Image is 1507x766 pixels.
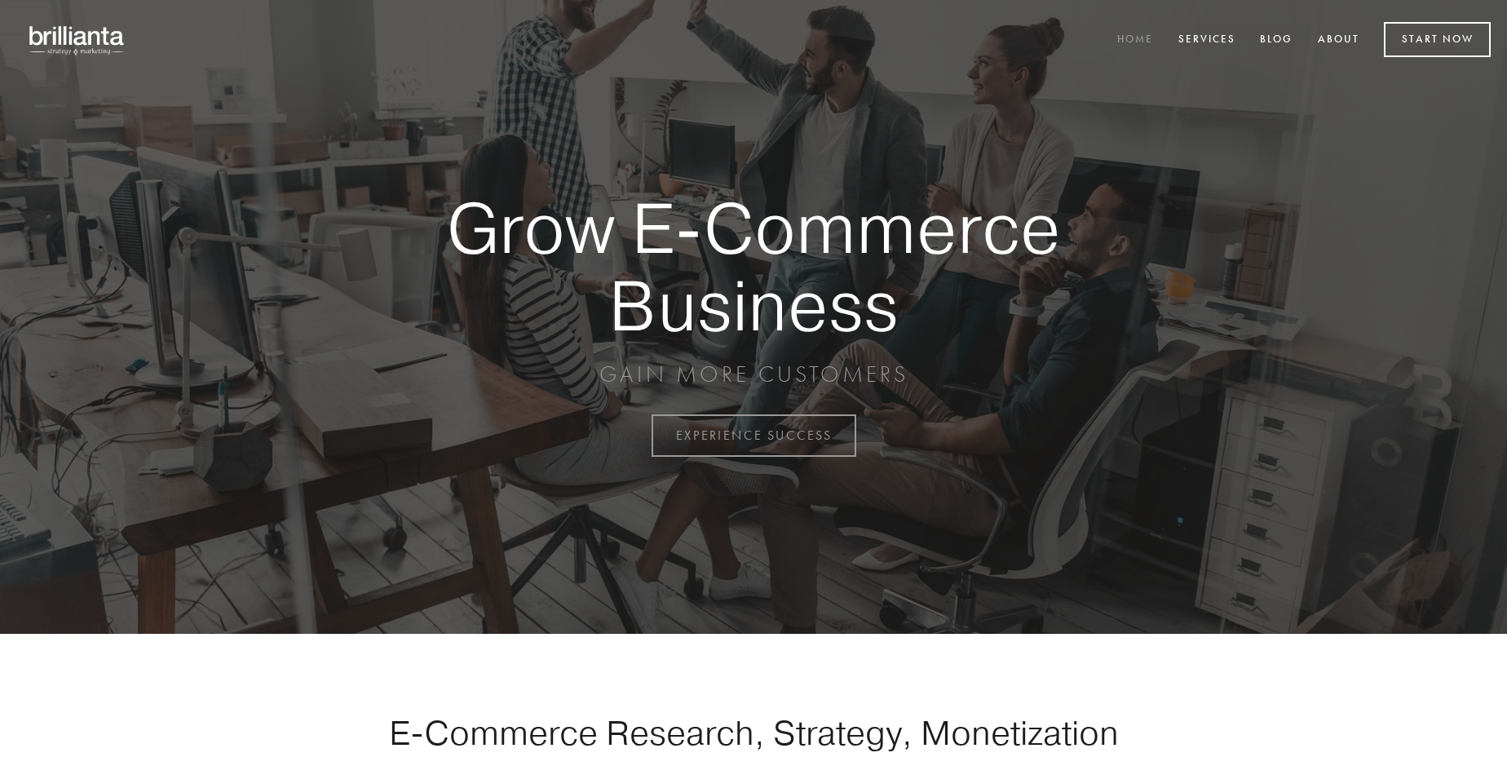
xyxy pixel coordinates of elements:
a: About [1307,27,1370,54]
a: Start Now [1384,22,1491,57]
h1: E-Commerce Research, Strategy, Monetization [338,712,1169,753]
img: brillianta - research, strategy, marketing [16,16,139,64]
a: Home [1107,27,1164,54]
a: Blog [1249,27,1303,54]
a: Services [1168,27,1246,54]
strong: Grow E-Commerce Business [390,189,1117,343]
a: EXPERIENCE SUCCESS [652,414,856,457]
p: GAIN MORE CUSTOMERS [390,360,1117,389]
